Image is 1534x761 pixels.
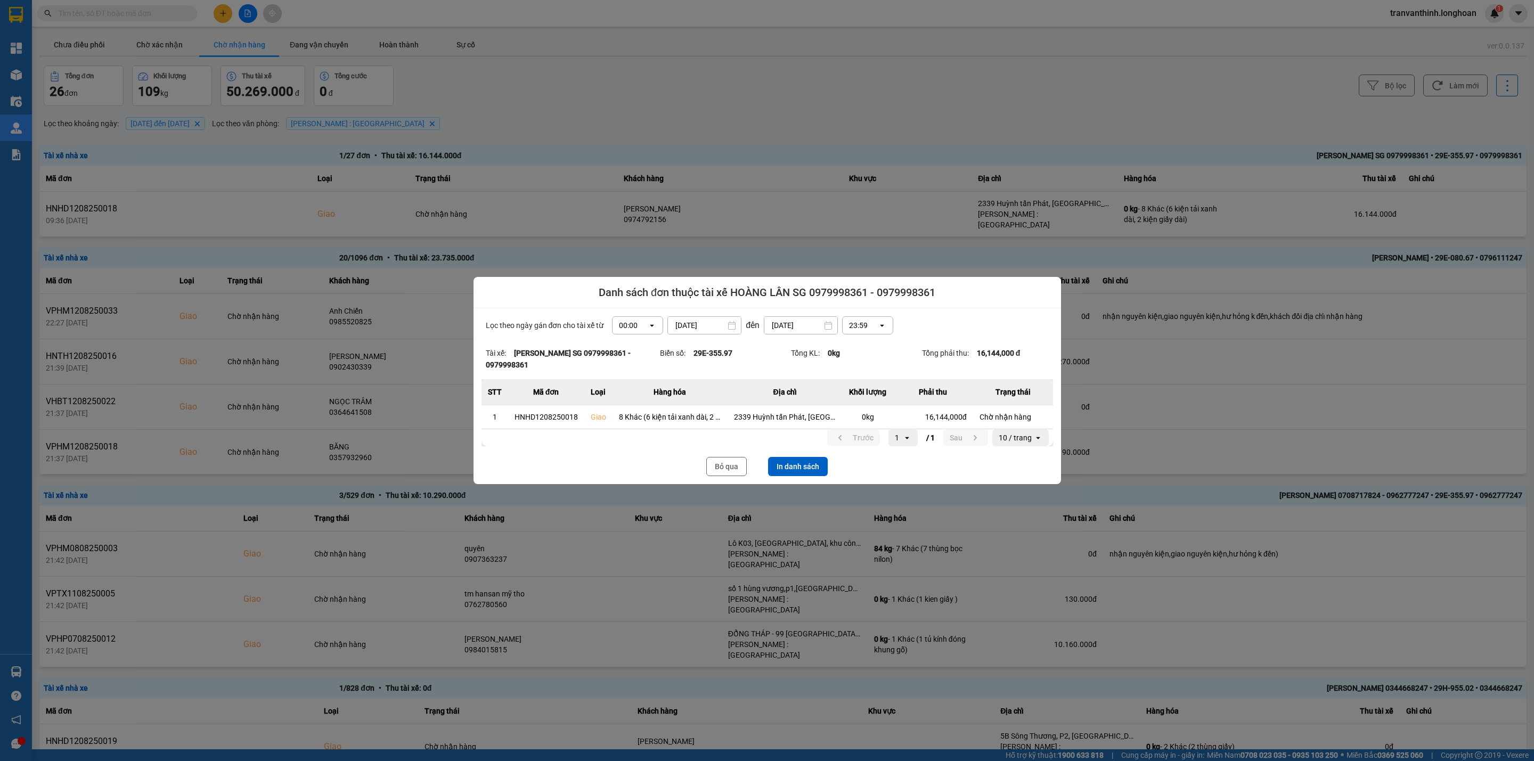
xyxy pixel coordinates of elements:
[764,317,837,334] input: Select a date.
[903,433,911,442] svg: open
[943,430,988,446] button: next page. current page 1 / 1
[639,320,640,331] input: Selected 00:00. Select a time, 24-hour format.
[486,349,631,369] strong: [PERSON_NAME] SG 0979998361 - 0979998361
[693,349,732,357] strong: 29E-355.97
[613,379,728,405] th: Hàng hóa
[482,379,508,405] th: STT
[660,347,791,371] div: Biển số:
[999,432,1032,443] div: 10 / trang
[973,379,1053,405] th: Trạng thái
[977,349,1021,357] strong: 16,144,000 đ
[926,431,935,444] span: / 1
[741,318,764,332] div: đến
[584,379,613,405] th: Loại
[515,412,578,422] div: HNHD1208250018
[599,285,935,300] span: Danh sách đơn thuộc tài xế HOÀNG LÂN SG 0979998361 - 0979998361
[486,347,660,371] div: Tài xế:
[843,379,893,405] th: Khối lượng
[827,430,880,446] button: previous page. current page 1 / 1
[828,349,840,357] strong: 0 kg
[895,432,899,443] div: 1
[488,412,502,422] div: 1
[619,412,721,422] div: 8 Khác (6 kiện tải xanh dài, 2 kiện giấy dài)
[482,316,1053,334] div: Lọc theo ngày gán đơn cho tài xế từ
[893,379,973,405] th: Phải thu
[980,412,1047,422] div: Chờ nhận hàng
[648,321,656,330] svg: open
[706,457,747,476] button: Bỏ qua
[849,320,868,331] div: 23:59
[849,412,887,422] div: 0 kg
[619,320,638,331] div: 00:00
[900,412,967,422] div: 16,144,000 đ
[1034,433,1042,442] svg: open
[791,347,922,371] div: Tổng KL:
[1033,432,1034,443] input: Selected 10 / trang.
[728,379,843,405] th: Địa chỉ
[668,317,741,334] input: Select a date.
[591,412,606,422] div: Giao
[922,347,1053,371] div: Tổng phải thu:
[869,320,870,331] input: Selected 23:59. Select a time, 24-hour format.
[768,457,828,476] button: In danh sách
[508,379,584,405] th: Mã đơn
[878,321,886,330] svg: open
[474,277,1061,484] div: dialog
[734,412,836,422] div: 2339 Huỳnh tấn Phát, [GEOGRAPHIC_DATA], [GEOGRAPHIC_DATA]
